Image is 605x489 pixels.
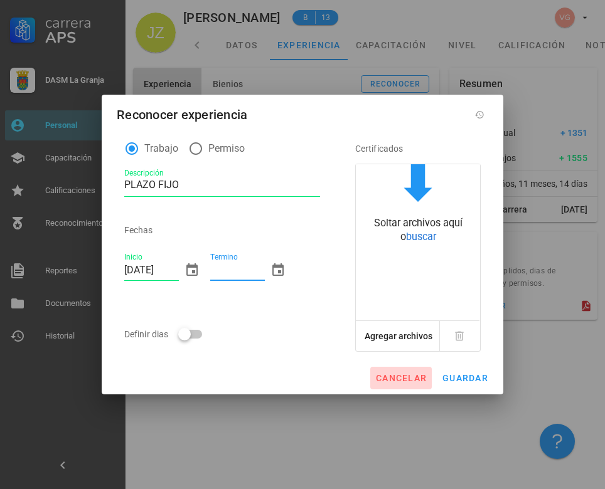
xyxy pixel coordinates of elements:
button: cancelar [370,367,432,389]
label: Trabajo [144,142,178,155]
button: Agregar archivos [361,321,436,351]
div: Definir dias [124,319,217,349]
button: Soltar archivos aquí obuscar [356,164,480,248]
div: Reconocer experiencia [117,105,247,125]
span: guardar [442,373,488,383]
div: Fechas [124,215,320,245]
span: buscar [406,231,436,243]
button: guardar [437,367,493,389]
button: Agregar archivos [356,321,440,351]
span: cancelar [375,373,427,383]
label: Descripción [124,169,163,178]
div: Soltar archivos aquí o [356,216,480,244]
label: Inicio [124,253,142,262]
div: Certificados [355,134,481,164]
label: Termino [210,253,238,262]
label: Permiso [208,142,245,155]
